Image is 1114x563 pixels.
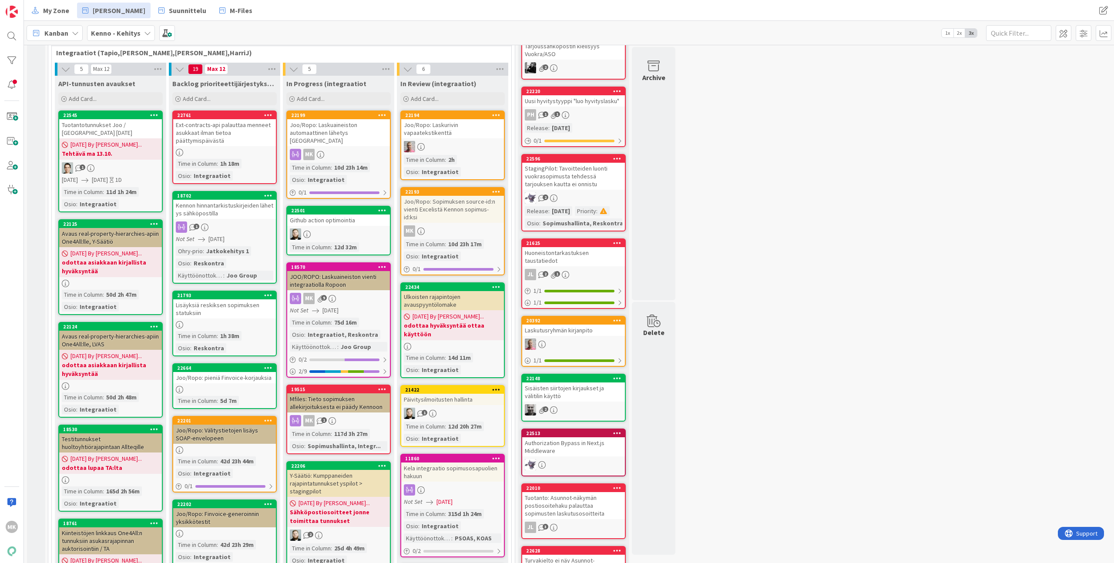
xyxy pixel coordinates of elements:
[339,342,373,352] div: Joo Group
[208,235,225,244] span: [DATE]
[62,258,159,275] b: odottaa asiakkaan kirjallista hyväksyntää
[91,29,141,37] b: Kenno - Kehitys
[176,159,217,168] div: Time in Column
[522,87,625,95] div: 22220
[63,112,162,118] div: 22545
[27,3,74,18] a: My Zone
[445,155,446,164] span: :
[59,323,162,350] div: 22124Avaus real-property-hierarchies-apiin One4All:lle, LVAS
[62,199,76,209] div: Osio
[59,119,162,138] div: Tuotantotunnukset Joo / [GEOGRAPHIC_DATA] [DATE]
[173,192,276,219] div: 18702Kennon hinnantarkistuskirjeiden lähetys sähköpostilla
[543,64,548,70] span: 2
[290,163,331,172] div: Time in Column
[543,111,548,117] span: 1
[404,155,445,164] div: Time in Column
[70,249,142,258] span: [DATE] By [PERSON_NAME]...
[446,239,484,249] div: 10d 23h 17m
[400,385,505,447] a: 21422Päivitysilmoitusten hallintaSHTime in Column:12d 20h 27mOsio:Integraatiot
[554,271,560,277] span: 1
[172,291,277,356] a: 21793Lisäyksiä reskiksen sopimuksen statuksiinTime in Column:1h 38mOsio:Reskontra
[287,385,390,393] div: 19515
[177,112,276,118] div: 22761
[522,155,625,163] div: 22596
[291,386,390,392] div: 19515
[446,422,484,431] div: 12d 20h 27m
[337,342,339,352] span: :
[401,111,504,138] div: 22194Joo/Ropo: Laskurivin vapaatekstikenttä
[404,365,418,375] div: Osio
[521,374,626,422] a: 22148Sisäisten siirtojen kirjaukset ja välitilin käyttöJH
[550,123,572,133] div: [DATE]
[525,338,536,350] img: HJ
[287,366,390,377] div: 2/9
[173,417,276,444] div: 22201Joo/Ropo: Välitystietojen lisäys SOAP-envelopeen
[287,228,390,240] div: SH
[299,367,307,376] span: 2 / 9
[286,385,391,454] a: 19515Mfiles: Tieto sopimuksen allekirjoituksesta ei päädy KennoonMKTime in Column:117d 3h 27mOsio...
[401,283,504,310] div: 22434Ulkoisten rajapintojen avauspyyntölomake
[183,95,211,103] span: Add Card...
[304,330,305,339] span: :
[76,405,77,414] span: :
[548,123,550,133] span: :
[522,239,625,247] div: 21625
[176,171,190,181] div: Osio
[526,430,625,436] div: 22513
[191,258,226,268] div: Reskontra
[522,155,625,190] div: 22596StagingPilot: Tavoitteiden luonti vuokrasopimusta tehdessä tarjouksen kautta ei onnistu
[521,238,626,309] a: 21625Huoneistontarkastuksen taustatiedotJL1/11/1
[173,292,276,299] div: 21793
[103,187,104,197] span: :
[62,392,103,402] div: Time in Column
[62,187,103,197] div: Time in Column
[217,331,218,341] span: :
[413,312,484,321] span: [DATE] By [PERSON_NAME]...
[445,422,446,431] span: :
[44,28,68,38] span: Kanban
[522,87,625,107] div: 22220Uusi hyvitystyyppi "luo hyvityslasku"
[418,251,419,261] span: :
[287,354,390,365] div: 0/2
[521,316,626,367] a: 20392Laskutusryhmän kirjanpitoHJ1/1
[287,293,390,304] div: MK
[173,364,276,383] div: 22664Joo/Ropo: pieniä Finvoice-korjauksia
[575,206,596,216] div: Priority
[419,365,461,375] div: Integraatiot
[176,258,190,268] div: Osio
[522,269,625,280] div: JL
[214,3,258,18] a: M-Files
[522,429,625,456] div: 22513Authorization Bypass in Next.js Middleware
[104,187,139,197] div: 11d 1h 24m
[554,111,560,117] span: 1
[217,159,218,168] span: :
[77,199,119,209] div: Integraatiot
[422,410,427,416] span: 1
[322,306,339,315] span: [DATE]
[287,119,390,146] div: Joo/Ropo: Laskuaineiston automaattinen lähetys [GEOGRAPHIC_DATA]
[77,405,119,414] div: Integraatiot
[291,208,390,214] div: 22501
[404,251,418,261] div: Osio
[173,417,276,425] div: 22201
[59,220,162,247] div: 22125Avaus real-property-hierarchies-apiin One4All:lle, Y-Säätiö
[92,175,108,184] span: [DATE]
[287,393,390,412] div: Mfiles: Tieto sopimuksen allekirjoituksesta ei päädy Kennoon
[305,175,347,184] div: Integraatiot
[176,331,217,341] div: Time in Column
[401,283,504,291] div: 22434
[104,392,139,402] div: 50d 2h 48m
[218,159,242,168] div: 1h 18m
[521,429,626,476] a: 22513Authorization Bypass in Next.js MiddlewareLM
[18,1,40,12] span: Support
[173,111,276,146] div: 22761Ext-contracts-api palauttaa menneet asukkaat ilman tietoa päättymispäivästä
[290,242,331,252] div: Time in Column
[401,196,504,223] div: Joo/Ropo: Sopimuksen source-id:n vienti Excelistä Kennon sopimus-id:ksi
[203,246,204,256] span: :
[543,406,548,412] span: 2
[190,258,191,268] span: :
[418,167,419,177] span: :
[70,140,142,149] span: [DATE] By [PERSON_NAME]...
[303,149,315,160] div: MK
[419,251,461,261] div: Integraatiot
